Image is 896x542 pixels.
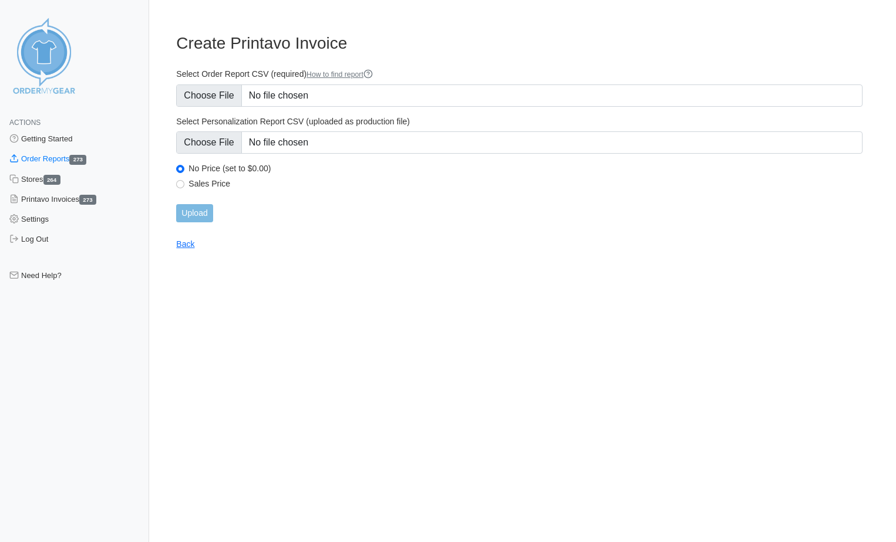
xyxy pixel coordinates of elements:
[176,204,213,222] input: Upload
[306,70,373,79] a: How to find report
[176,69,863,80] label: Select Order Report CSV (required)
[176,33,863,53] h3: Create Printavo Invoice
[176,116,863,127] label: Select Personalization Report CSV (uploaded as production file)
[9,118,41,127] span: Actions
[79,195,96,205] span: 273
[43,175,60,185] span: 264
[188,178,863,189] label: Sales Price
[176,239,194,249] a: Back
[188,163,863,174] label: No Price (set to $0.00)
[69,155,86,165] span: 273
